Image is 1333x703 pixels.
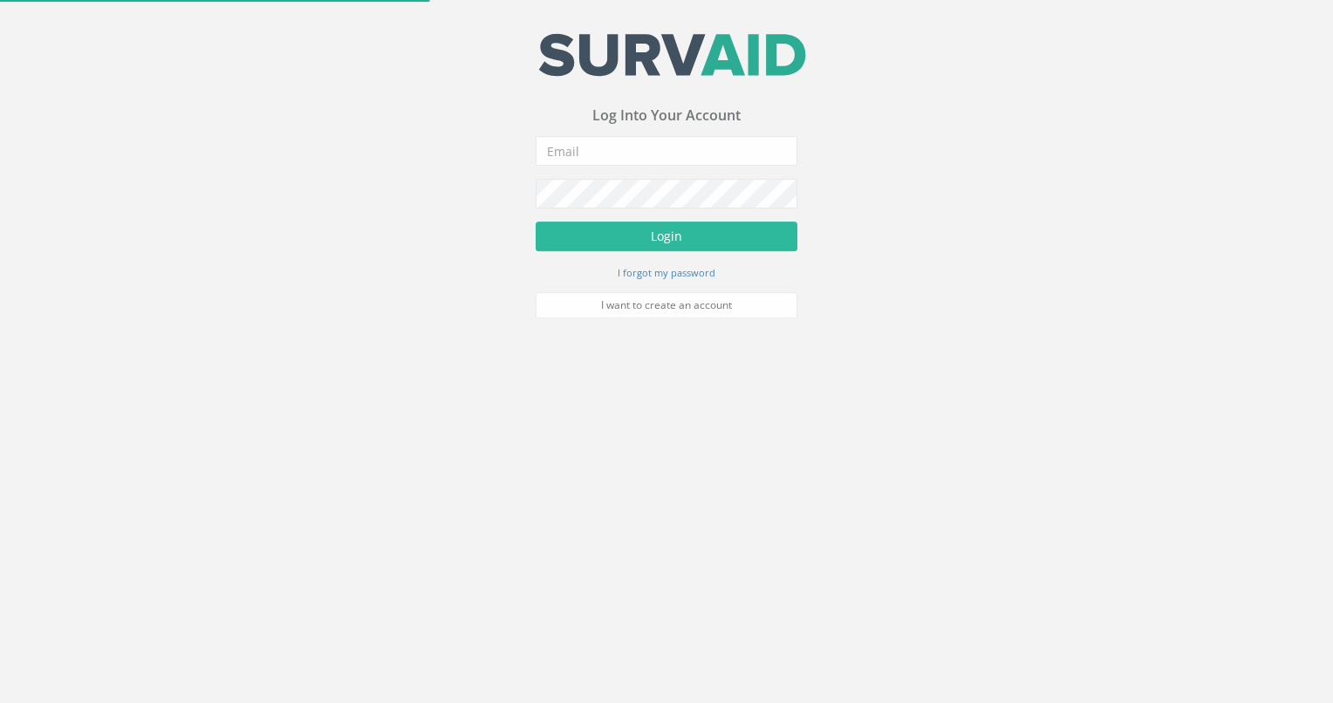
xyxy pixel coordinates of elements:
[536,223,797,253] button: Login
[618,266,715,282] a: I forgot my password
[536,110,797,126] h3: Log Into Your Account
[618,268,715,281] small: I forgot my password
[536,138,797,167] input: Email
[536,294,797,320] a: I want to create an account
